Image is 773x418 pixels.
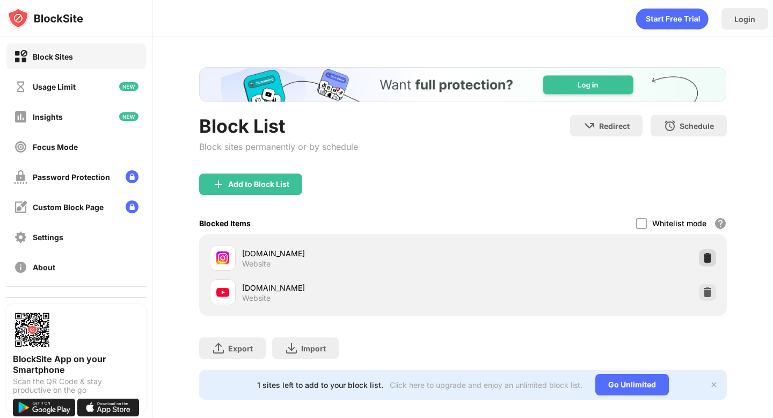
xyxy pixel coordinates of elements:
[242,259,271,269] div: Website
[33,263,55,272] div: About
[14,140,27,154] img: focus-off.svg
[652,219,706,228] div: Whitelist mode
[14,80,27,93] img: time-usage-off.svg
[126,200,138,213] img: lock-menu.svg
[126,170,138,183] img: lock-menu.svg
[242,248,463,259] div: [DOMAIN_NAME]
[216,251,229,264] img: favicons
[33,203,104,212] div: Custom Block Page
[199,219,251,228] div: Blocked Items
[199,67,726,102] iframe: Banner
[33,172,110,182] div: Password Protection
[33,112,63,121] div: Insights
[301,344,326,353] div: Import
[13,399,75,416] img: get-it-on-google-play.svg
[14,230,27,244] img: settings-off.svg
[77,399,140,416] img: download-on-the-app-store.svg
[14,170,27,184] img: password-protection-off.svg
[636,8,709,30] div: animation
[119,82,138,91] img: new-icon.svg
[33,233,63,242] div: Settings
[599,121,630,131] div: Redirect
[710,380,718,389] img: x-button.svg
[119,112,138,121] img: new-icon.svg
[680,121,714,131] div: Schedule
[242,282,463,293] div: [DOMAIN_NAME]
[14,110,27,124] img: insights-off.svg
[216,286,229,299] img: favicons
[228,344,253,353] div: Export
[390,380,582,390] div: Click here to upgrade and enjoy an unlimited block list.
[13,354,140,375] div: BlockSite App on your Smartphone
[33,52,73,61] div: Block Sites
[199,141,358,152] div: Block sites permanently or by schedule
[257,380,383,390] div: 1 sites left to add to your block list.
[8,8,83,29] img: logo-blocksite.svg
[33,82,76,91] div: Usage Limit
[734,15,755,24] div: Login
[199,115,358,137] div: Block List
[13,377,140,394] div: Scan the QR Code & stay productive on the go
[13,311,52,349] img: options-page-qr-code.png
[14,50,27,63] img: block-on.svg
[33,142,78,152] div: Focus Mode
[228,180,289,189] div: Add to Block List
[14,261,27,274] img: about-off.svg
[242,293,271,303] div: Website
[14,200,27,214] img: customize-block-page-off.svg
[595,374,669,395] div: Go Unlimited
